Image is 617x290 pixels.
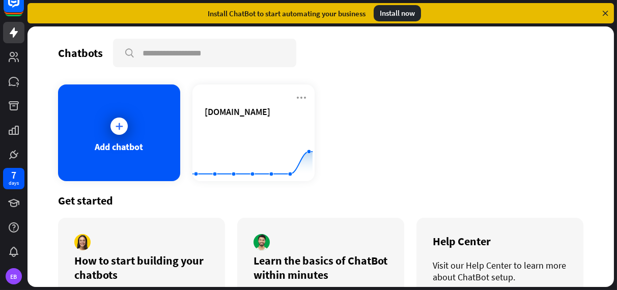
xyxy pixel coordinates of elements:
img: author [254,234,270,250]
a: 7 days [3,168,24,189]
button: Open LiveChat chat widget [8,4,39,35]
div: Get started [58,193,583,208]
div: Add chatbot [95,141,144,153]
div: 7 [11,170,16,180]
span: chatbot.com [205,106,270,118]
div: Help Center [433,234,567,248]
div: Install ChatBot to start automating your business [208,9,366,18]
div: Learn the basics of ChatBot within minutes [254,253,388,282]
div: EB [6,268,22,284]
img: author [74,234,91,250]
div: days [9,180,19,187]
div: How to start building your chatbots [74,253,209,282]
div: Install now [374,5,421,21]
div: Visit our Help Center to learn more about ChatBot setup. [433,259,567,283]
div: Chatbots [58,46,103,60]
